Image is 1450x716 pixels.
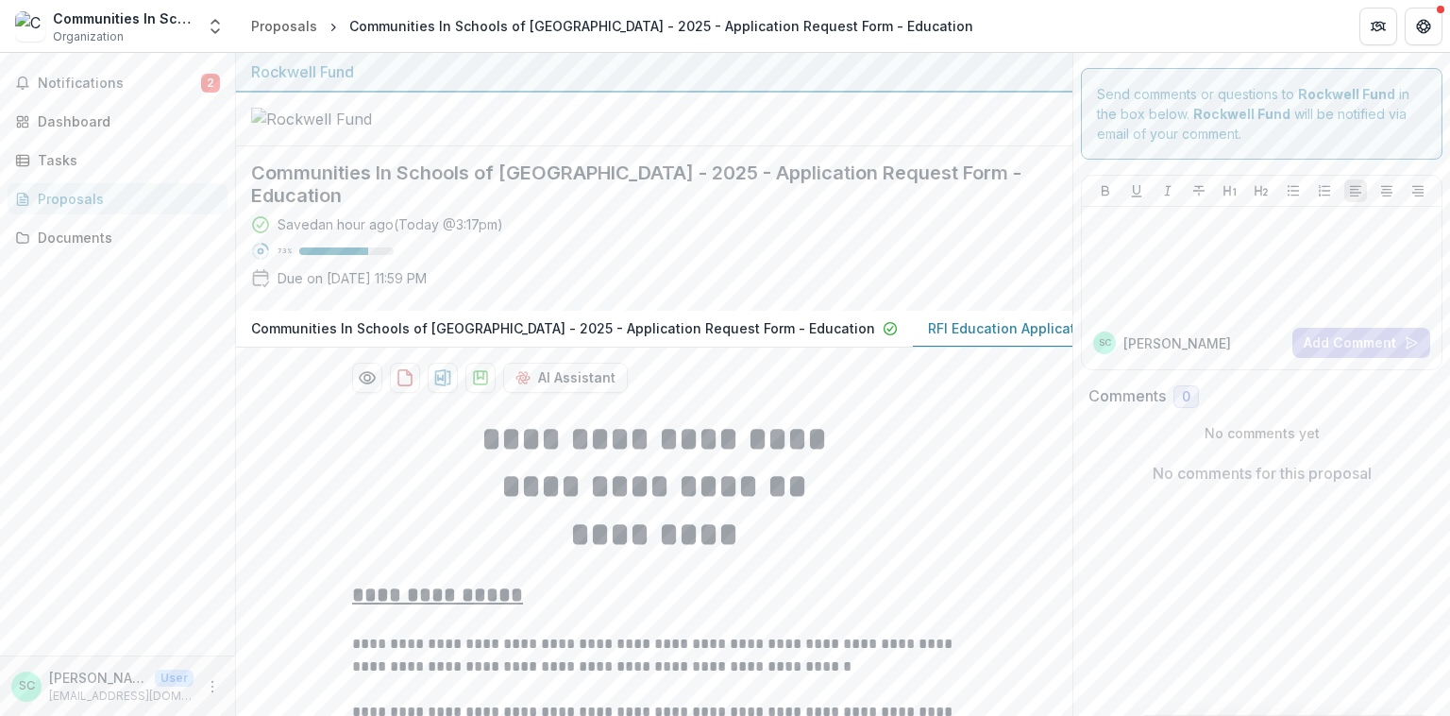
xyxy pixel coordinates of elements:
button: download-proposal [390,363,420,393]
div: Communities In Schools of [GEOGRAPHIC_DATA] - 2025 - Application Request Form - Education [349,16,973,36]
strong: Rockwell Fund [1298,86,1395,102]
p: User [155,670,194,687]
button: Underline [1125,179,1148,202]
a: Proposals [8,183,228,214]
button: Italicize [1156,179,1179,202]
button: Heading 2 [1250,179,1273,202]
div: Tasks [38,150,212,170]
div: Sarah Conlon [1099,338,1111,348]
div: Send comments or questions to in the box below. will be notified via email of your comment. [1081,68,1442,160]
button: AI Assistant [503,363,628,393]
p: [PERSON_NAME] [49,668,147,688]
img: Rockwell Fund [251,108,440,130]
button: Align Right [1407,179,1429,202]
img: Communities In Schools of Houston [15,11,45,42]
a: Documents [8,222,228,253]
button: Ordered List [1313,179,1336,202]
button: download-proposal [428,363,458,393]
div: Sarah Conlon [19,680,35,692]
div: Saved an hour ago ( Today @ 3:17pm ) [278,214,503,234]
h2: Communities In Schools of [GEOGRAPHIC_DATA] - 2025 - Application Request Form - Education [251,162,1027,207]
span: 0 [1182,389,1190,405]
p: RFI Education Application [928,318,1096,338]
button: More [201,675,224,698]
a: Tasks [8,145,228,176]
p: Due on [DATE] 11:59 PM [278,268,427,288]
button: Strike [1188,179,1210,202]
p: [EMAIL_ADDRESS][DOMAIN_NAME] [49,688,194,705]
p: Communities In Schools of [GEOGRAPHIC_DATA] - 2025 - Application Request Form - Education [251,318,875,338]
button: download-proposal [465,363,496,393]
button: Preview 2dc8c1af-987f-4746-acd3-0206a14dae1a-1.pdf [352,363,382,393]
p: No comments yet [1088,423,1435,443]
span: Organization [53,28,124,45]
p: No comments for this proposal [1153,462,1372,485]
button: Get Help [1405,8,1442,45]
button: Open entity switcher [202,8,228,45]
button: Heading 1 [1219,179,1241,202]
p: [PERSON_NAME] [1123,333,1231,353]
span: Notifications [38,76,201,92]
button: Align Center [1375,179,1398,202]
a: Proposals [244,12,325,40]
button: Add Comment [1292,328,1430,358]
div: Rockwell Fund [251,60,1057,83]
div: Proposals [251,16,317,36]
nav: breadcrumb [244,12,981,40]
div: Proposals [38,189,212,209]
span: 2 [201,74,220,93]
a: Dashboard [8,106,228,137]
button: Bold [1094,179,1117,202]
button: Bullet List [1282,179,1305,202]
div: Dashboard [38,111,212,131]
div: Communities In Schools of [GEOGRAPHIC_DATA] [53,9,194,28]
h2: Comments [1088,387,1166,405]
strong: Rockwell Fund [1193,106,1290,122]
button: Align Left [1344,179,1367,202]
div: Documents [38,228,212,247]
p: 73 % [278,245,292,258]
button: Notifications2 [8,68,228,98]
button: Partners [1359,8,1397,45]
